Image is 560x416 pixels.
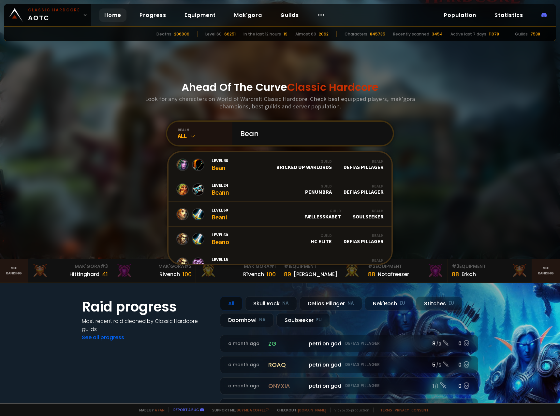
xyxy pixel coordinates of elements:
div: 88 [368,270,375,279]
a: #2Equipment88Notafreezer [364,259,448,283]
div: realm [178,127,232,132]
span: Level 60 [212,207,228,213]
a: Mak'Gora#1Rîvench100 [196,259,280,283]
a: Mak'gora [229,8,267,22]
div: Level 60 [205,31,222,37]
div: Realm [344,159,384,164]
div: Soulseeker [353,208,384,220]
div: 100 [267,270,276,279]
div: All [220,297,243,311]
a: Home [99,8,126,22]
small: EU [449,300,454,307]
div: Active last 7 days [450,31,486,37]
div: Erkah [462,270,476,278]
small: Classic Hardcore [28,7,80,13]
span: Level 24 [212,182,229,188]
div: 100 [183,270,192,279]
div: 88 [452,270,459,279]
div: Realm [344,258,384,263]
small: NA [347,300,354,307]
div: Guild [305,184,332,188]
div: 845785 [370,31,385,37]
div: Recently scanned [393,31,429,37]
span: Classic Hardcore [287,80,378,94]
small: EU [316,317,322,323]
small: EU [400,300,405,307]
div: Deaths [156,31,171,37]
div: Beani [212,207,228,221]
div: Beann [212,182,229,196]
div: Defias Pillager [344,233,384,244]
span: # 1 [270,263,276,270]
span: Level 46 [212,158,228,163]
span: Level 60 [212,232,229,238]
input: Search a character... [236,122,385,145]
div: Soulseeker [276,313,330,327]
div: Doomhowl [220,313,274,327]
div: Mak'Gora [116,263,192,270]
div: 41 [102,270,108,279]
a: #1Equipment89[PERSON_NAME] [280,259,364,283]
a: Privacy [395,408,409,412]
div: Penumbra [305,184,332,195]
div: 206006 [174,31,189,37]
span: # 2 [368,263,376,270]
a: Level24BeannGuildPenumbraRealmDefias Pillager [169,177,391,202]
a: Guilds [275,8,304,22]
a: Level15BeandjRealmDefias Pillager [169,251,391,276]
h3: Look for any characters on World of Warcraft Classic Hardcore. Check best equipped players, mak'g... [142,95,418,110]
small: NA [282,300,289,307]
span: v. d752d5 - production [330,408,369,412]
a: Seeranking [532,259,560,283]
span: Support me, [208,408,269,412]
div: Realm [344,184,384,188]
a: Report a bug [173,407,199,412]
div: In the last 12 hours [243,31,281,37]
a: Level60BeaniGuildFællesskabetRealmSoulseeker [169,202,391,227]
a: Population [439,8,481,22]
div: Skull Rock [245,297,297,311]
a: See all progress [82,334,124,341]
a: a month agoonyxiapetri on godDefias Pillager1 /10 [220,377,478,395]
div: Guild [276,159,332,164]
div: Guild [304,208,341,213]
a: Consent [411,408,429,412]
a: a month agozgpetri on godDefias Pillager8 /90 [220,335,478,352]
div: Mak'Gora [200,263,276,270]
a: Level46BeanGuildBRICKED UP WARLORDSRealmDefias Pillager [169,152,391,177]
div: Beano [212,232,229,246]
div: Nek'Rosh [365,297,413,311]
div: 7538 [530,31,540,37]
div: Rîvench [243,270,264,278]
a: Equipment [179,8,221,22]
a: Level60BeanoGuildHC EliteRealmDefias Pillager [169,227,391,251]
a: Classic HardcoreAOTC [4,4,91,26]
h4: Most recent raid cleaned by Classic Hardcore guilds [82,317,212,333]
div: Bean [212,158,228,172]
div: Almost 60 [295,31,316,37]
div: Defias Pillager [344,159,384,170]
div: Hittinghard [69,270,99,278]
h1: Ahead Of The Curve [182,79,378,95]
div: Guild [311,233,332,238]
div: Equipment [368,263,444,270]
div: 3454 [432,31,443,37]
div: HC Elite [311,233,332,244]
div: Equipment [284,263,360,270]
small: NA [259,317,266,323]
a: a month agoroaqpetri on godDefias Pillager5 /60 [220,356,478,373]
a: Mak'Gora#3Hittinghard41 [28,259,112,283]
div: Realm [344,233,384,238]
span: Checkout [273,408,326,412]
a: a month agoonyxiaDont Be WeirdDefias Pillager1 /10 [220,398,478,416]
div: Realm [353,208,384,213]
div: Defias Pillager [344,184,384,195]
div: 11078 [489,31,499,37]
div: 66251 [224,31,236,37]
span: # 3 [452,263,459,270]
a: Progress [134,8,171,22]
div: Characters [345,31,367,37]
a: Buy me a coffee [237,408,269,412]
div: BRICKED UP WARLORDS [276,159,332,170]
div: 89 [284,270,291,279]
